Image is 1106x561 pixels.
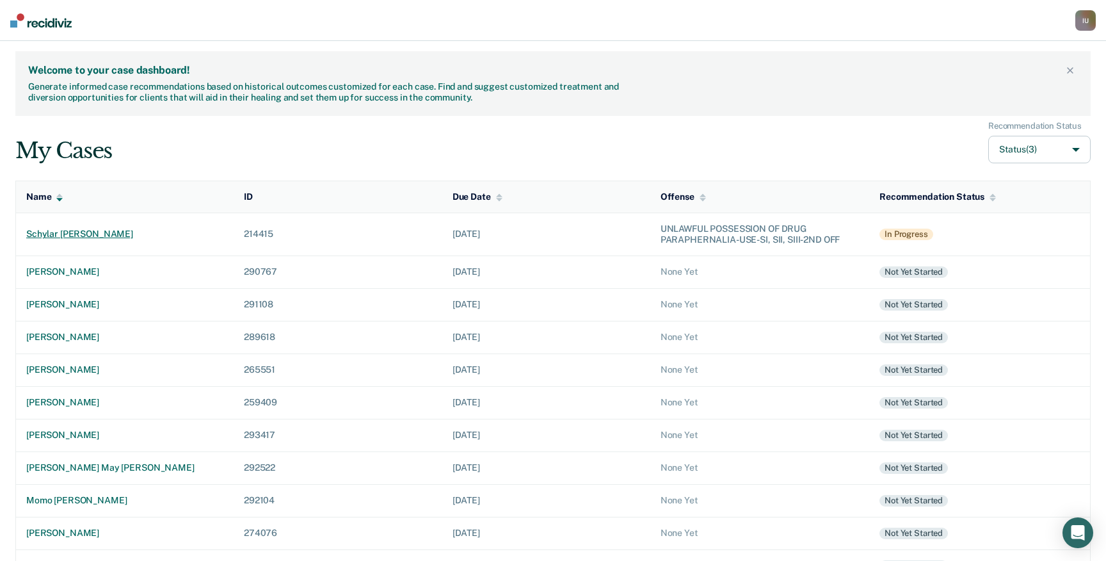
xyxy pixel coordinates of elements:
div: Not yet started [879,430,948,441]
div: Generate informed case recommendations based on historical outcomes customized for each case. Fin... [28,81,623,103]
div: Recommendation Status [988,121,1082,131]
div: [PERSON_NAME] [26,332,223,343]
div: schylar [PERSON_NAME] [26,229,223,240]
div: None Yet [661,528,859,539]
div: None Yet [661,462,859,473]
div: Not yet started [879,528,948,539]
td: 259409 [234,386,442,419]
div: [PERSON_NAME] [26,364,223,375]
div: momo [PERSON_NAME] [26,495,223,506]
td: [DATE] [442,386,650,419]
td: 293417 [234,419,442,451]
td: [DATE] [442,354,650,386]
div: [PERSON_NAME] [26,430,223,441]
td: [DATE] [442,288,650,321]
div: [PERSON_NAME] [26,397,223,408]
div: Name [26,191,63,202]
button: Status(3) [988,136,1091,163]
div: None Yet [661,364,859,375]
div: None Yet [661,430,859,441]
td: [DATE] [442,213,650,256]
div: [PERSON_NAME] [26,528,223,539]
div: UNLAWFUL POSSESSION OF DRUG PARAPHERNALIA-USE-SI, SII, SIII-2ND OFF [661,224,859,245]
div: In Progress [879,229,933,240]
div: None Yet [661,266,859,277]
td: 274076 [234,517,442,549]
td: 289618 [234,321,442,354]
div: Offense [661,191,706,202]
div: Not yet started [879,462,948,474]
td: 265551 [234,354,442,386]
div: None Yet [661,299,859,310]
div: Due Date [453,191,502,202]
td: [DATE] [442,517,650,549]
div: [PERSON_NAME] may [PERSON_NAME] [26,462,223,473]
div: Not yet started [879,397,948,409]
div: Not yet started [879,266,948,278]
div: Not yet started [879,299,948,311]
div: [PERSON_NAME] [26,266,223,277]
td: [DATE] [442,451,650,484]
td: 214415 [234,213,442,256]
td: [DATE] [442,321,650,354]
div: Not yet started [879,495,948,507]
div: ID [244,191,253,202]
div: Recommendation Status [879,191,996,202]
td: [DATE] [442,256,650,288]
td: 292522 [234,451,442,484]
td: 291108 [234,288,442,321]
td: 292104 [234,484,442,517]
div: I U [1075,10,1096,31]
div: None Yet [661,397,859,408]
button: IU [1075,10,1096,31]
div: [PERSON_NAME] [26,299,223,310]
div: Welcome to your case dashboard! [28,64,1062,76]
td: [DATE] [442,484,650,517]
div: Not yet started [879,332,948,343]
td: 290767 [234,256,442,288]
img: Recidiviz [10,13,72,28]
div: Open Intercom Messenger [1062,517,1093,548]
td: [DATE] [442,419,650,451]
div: My Cases [15,138,112,164]
div: Not yet started [879,364,948,376]
div: None Yet [661,332,859,343]
div: None Yet [661,495,859,506]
